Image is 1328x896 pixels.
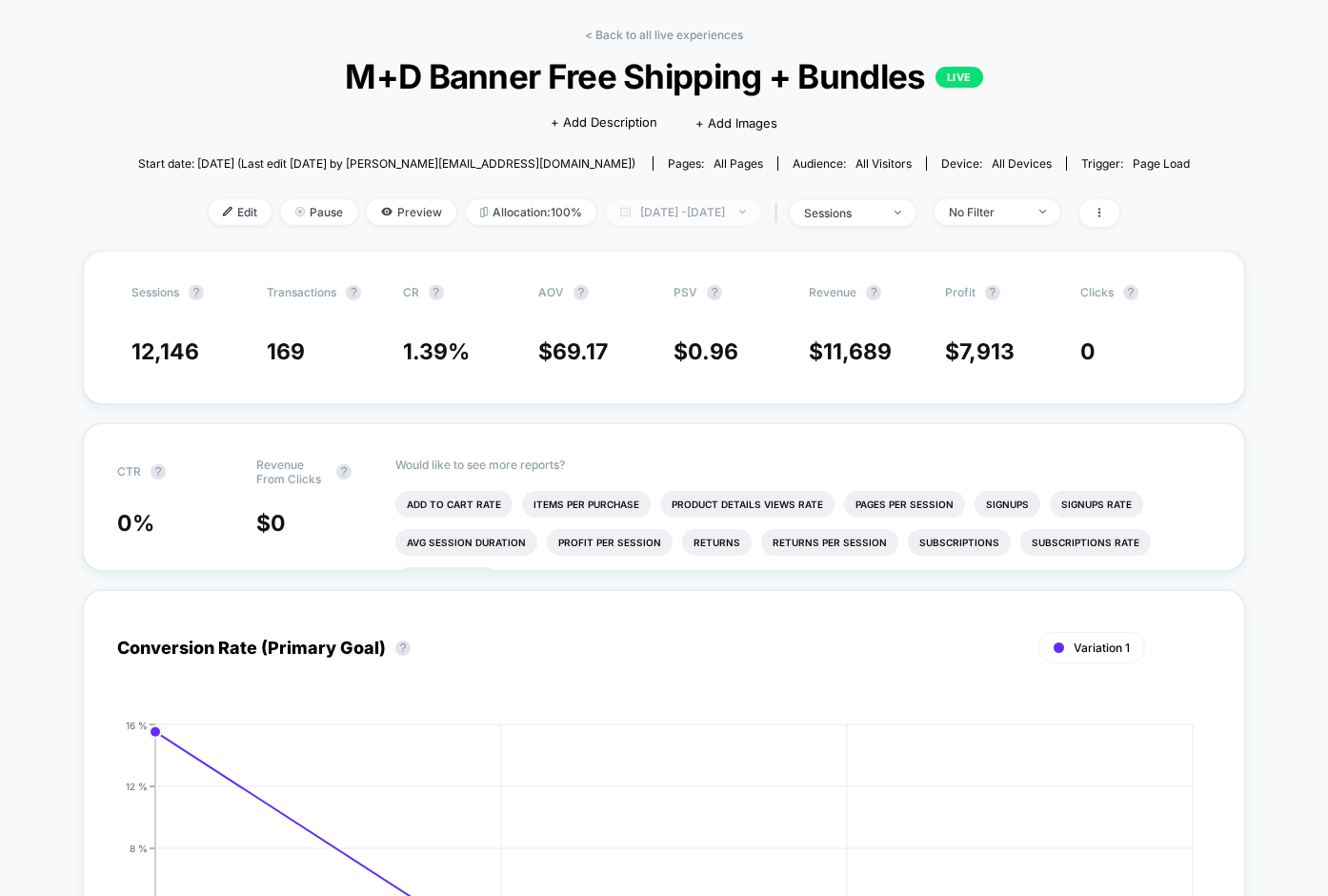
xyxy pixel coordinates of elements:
[538,285,564,299] span: AOV
[395,529,537,556] li: Avg Session Duration
[739,210,746,214] img: end
[191,56,1137,96] span: M+D Banner Free Shipping + Bundles
[189,285,204,300] button: ?
[256,458,327,486] span: Revenue From Clicks
[809,338,892,365] span: $
[223,207,232,216] img: edit
[117,510,154,537] span: 0 %
[945,338,1015,365] span: $
[1050,491,1143,518] li: Signups Rate
[707,285,722,300] button: ?
[949,205,1025,219] div: No Filter
[926,156,1066,171] span: Device:
[674,338,738,365] span: $
[908,529,1011,556] li: Subscriptions
[809,285,856,299] span: Revenue
[761,529,898,556] li: Returns Per Session
[985,285,1000,300] button: ?
[130,842,148,853] tspan: 8 %
[126,780,148,791] tspan: 12 %
[267,285,336,299] span: Transactions
[117,464,141,479] span: CTR
[855,156,912,171] span: All Visitors
[573,285,589,300] button: ?
[395,458,1211,472] p: Would like to see more reports?
[403,285,419,299] span: CR
[1074,641,1130,655] span: Variation 1
[606,199,760,225] span: [DATE] - [DATE]
[959,338,1015,365] span: 7,913
[695,115,777,131] span: + Add Images
[660,491,835,518] li: Product Details Views Rate
[770,199,790,227] span: |
[131,285,179,299] span: Sessions
[151,464,166,479] button: ?
[553,338,608,365] span: 69.17
[804,206,880,220] div: sessions
[844,491,965,518] li: Pages Per Session
[547,529,673,556] li: Profit Per Session
[585,28,743,42] a: < Back to all live experiences
[866,285,881,300] button: ?
[688,338,738,365] span: 0.96
[395,567,499,594] li: Checkout Rate
[1081,156,1190,171] div: Trigger:
[793,156,912,171] div: Audience:
[1080,338,1096,365] span: 0
[138,156,635,171] span: Start date: [DATE] (Last edit [DATE] by [PERSON_NAME][EMAIL_ADDRESS][DOMAIN_NAME])
[1039,210,1046,214] img: end
[975,491,1040,518] li: Signups
[429,285,444,300] button: ?
[466,199,596,225] span: Allocation: 100%
[267,338,305,365] span: 169
[538,338,608,365] span: $
[131,338,199,365] span: 12,146
[1123,285,1138,300] button: ?
[620,207,631,216] img: calendar
[936,67,983,88] p: LIVE
[895,211,901,214] img: end
[256,510,286,537] span: $
[714,156,763,171] span: all pages
[403,338,470,365] span: 1.39 %
[992,156,1052,171] span: all devices
[346,285,361,300] button: ?
[480,207,488,217] img: rebalance
[1133,156,1190,171] span: Page Load
[395,491,513,518] li: Add To Cart Rate
[1080,285,1114,299] span: Clicks
[682,529,752,556] li: Returns
[295,207,305,216] img: end
[336,464,352,479] button: ?
[209,199,272,225] span: Edit
[395,641,411,656] button: ?
[271,510,286,537] span: 0
[668,156,763,171] div: Pages:
[1020,529,1151,556] li: Subscriptions Rate
[945,285,976,299] span: Profit
[674,285,697,299] span: PSV
[823,338,892,365] span: 11,689
[367,199,456,225] span: Preview
[281,199,357,225] span: Pause
[522,491,651,518] li: Items Per Purchase
[551,113,657,132] span: + Add Description
[126,719,148,730] tspan: 16 %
